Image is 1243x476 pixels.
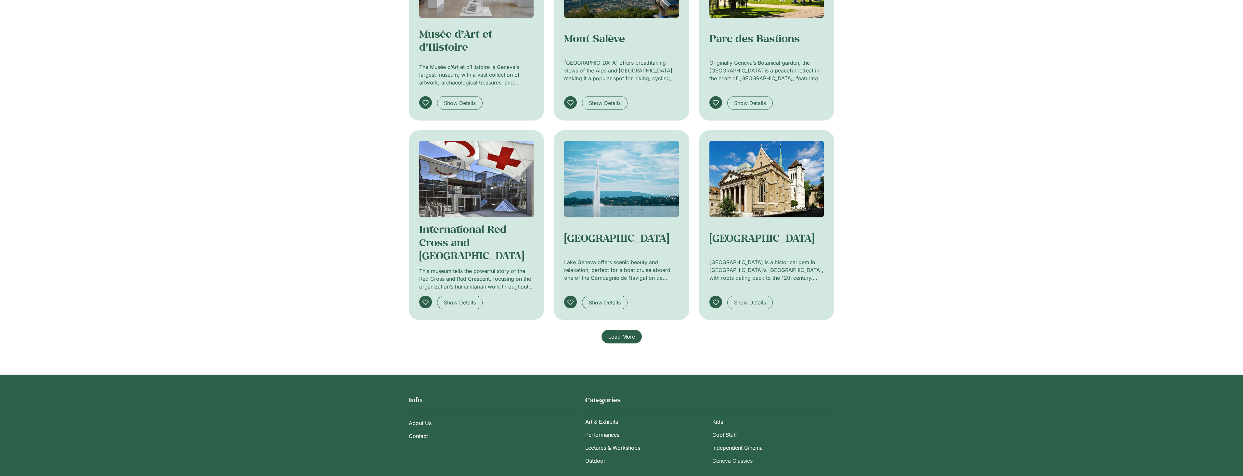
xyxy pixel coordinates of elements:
[709,32,800,45] a: Parc des Bastions
[409,417,575,443] nav: Menu
[585,415,707,428] a: Art & Exhibits
[409,417,575,430] a: About Us
[709,258,824,282] p: [GEOGRAPHIC_DATA] is a historical gem in [GEOGRAPHIC_DATA]’s [GEOGRAPHIC_DATA], with roots dating...
[585,428,707,441] a: Performances
[409,395,575,405] h2: Info
[727,96,773,110] a: Show Details
[409,430,575,443] a: Contact
[564,32,625,45] a: Mont Salève
[589,99,621,107] span: Show Details
[709,231,814,245] a: [GEOGRAPHIC_DATA]
[585,415,835,467] nav: Menu
[444,299,476,306] span: Show Details
[712,441,834,454] a: Independent Cinema
[419,267,534,290] p: This museum tells the powerful story of the Red Cross and Red Crescent, focusing on the organizat...
[437,96,483,110] a: Show Details
[582,96,628,110] a: Show Details
[585,454,707,467] a: Outdoor
[712,428,834,441] a: Cool Stuff
[582,296,628,309] a: Show Details
[585,395,835,405] h2: Categories
[712,415,834,428] a: Kids
[734,99,766,107] span: Show Details
[419,27,492,54] a: Musée d’Art et d’Histoire
[712,454,834,467] a: Geneva Classics
[437,296,483,309] a: Show Details
[589,299,621,306] span: Show Details
[419,63,534,86] p: The Musée d’Art et d’Histoire is Geneva’s largest museum, with a vast collection of artwork, arch...
[444,99,476,107] span: Show Details
[608,333,635,341] span: Load More
[585,441,707,454] a: Lectures & Workshops
[564,231,669,245] a: [GEOGRAPHIC_DATA]
[734,299,766,306] span: Show Details
[727,296,773,309] a: Show Details
[564,59,679,82] p: [GEOGRAPHIC_DATA] offers breathtaking views of the Alps and [GEOGRAPHIC_DATA], making it a popula...
[419,222,524,262] a: International Red Cross and [GEOGRAPHIC_DATA]
[602,330,642,343] a: Load More
[564,258,679,282] p: Lake Geneva offers scenic beauty and relaxation, perfect for a boat cruise aboard one of the Comp...
[709,59,824,82] p: Originally Geneva’s Botanical garden, the [GEOGRAPHIC_DATA] is a peaceful retreat in the heart of...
